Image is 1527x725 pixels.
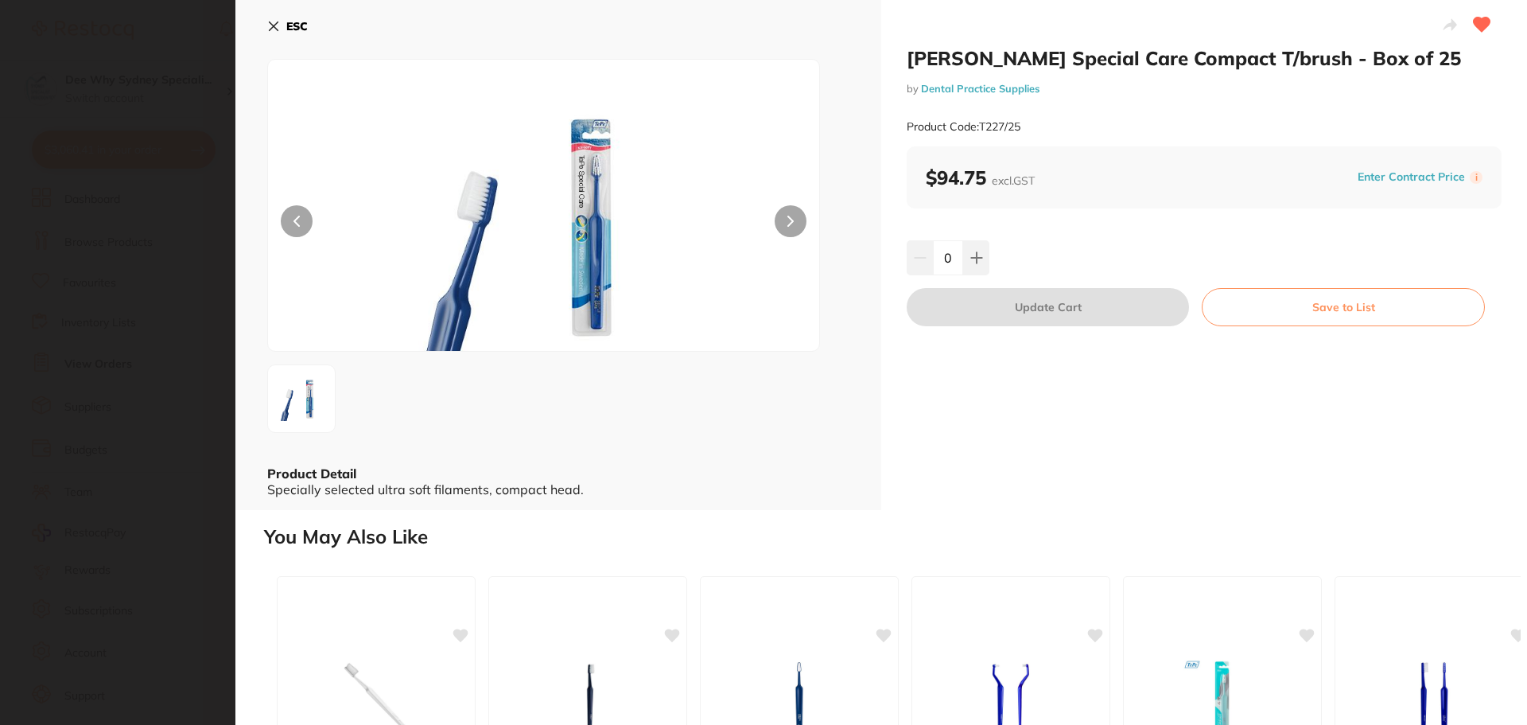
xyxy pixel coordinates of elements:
b: ESC [286,19,308,33]
button: Save to List [1202,288,1485,326]
span: excl. GST [992,173,1035,188]
button: Update Cart [907,288,1189,326]
a: Dental Practice Supplies [921,82,1039,95]
div: Specially selected ultra soft filaments, compact head. [267,482,849,497]
b: $94.75 [926,166,1035,189]
b: Product Detail [267,466,356,481]
label: i [1470,171,1482,184]
img: anBn [273,370,330,427]
button: Enter Contract Price [1353,170,1470,185]
img: anBn [379,99,709,351]
button: ESC [267,13,308,40]
h2: You May Also Like [264,526,1521,548]
small: Product Code: T227/25 [907,120,1020,134]
small: by [907,83,1502,95]
h2: [PERSON_NAME] Special Care Compact T/brush - Box of 25 [907,46,1502,70]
